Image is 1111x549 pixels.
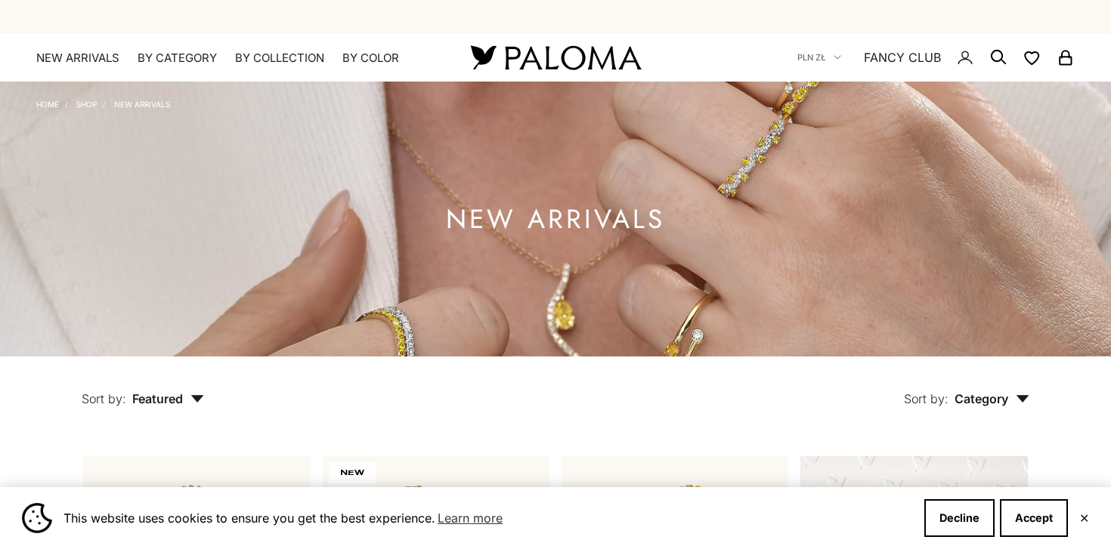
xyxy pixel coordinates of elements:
nav: Primary navigation [36,51,435,66]
button: Decline [924,499,995,537]
span: Sort by: [904,391,949,406]
span: Sort by: [82,391,126,406]
a: Learn more [435,507,505,529]
nav: Breadcrumb [36,97,170,109]
a: Home [36,100,59,109]
img: Cookie banner [22,503,52,533]
span: PLN zł [797,51,826,64]
a: FANCY CLUB [864,48,941,67]
span: NEW [329,462,376,483]
button: Close [1079,514,1089,523]
summary: By Color [342,51,399,66]
a: NEW ARRIVALS [36,51,119,66]
summary: By Collection [235,51,324,66]
button: Accept [1000,499,1068,537]
span: This website uses cookies to ensure you get the best experience. [63,507,912,529]
button: Sort by: Category [869,356,1064,420]
a: NEW ARRIVALS [114,100,170,109]
h1: NEW ARRIVALS [446,210,665,229]
span: Featured [132,391,204,406]
button: Sort by: Featured [47,356,239,420]
summary: By Category [138,51,217,66]
span: Category [955,391,1029,406]
a: Shop [76,100,97,109]
button: PLN zł [797,51,841,64]
nav: Secondary navigation [797,33,1075,82]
